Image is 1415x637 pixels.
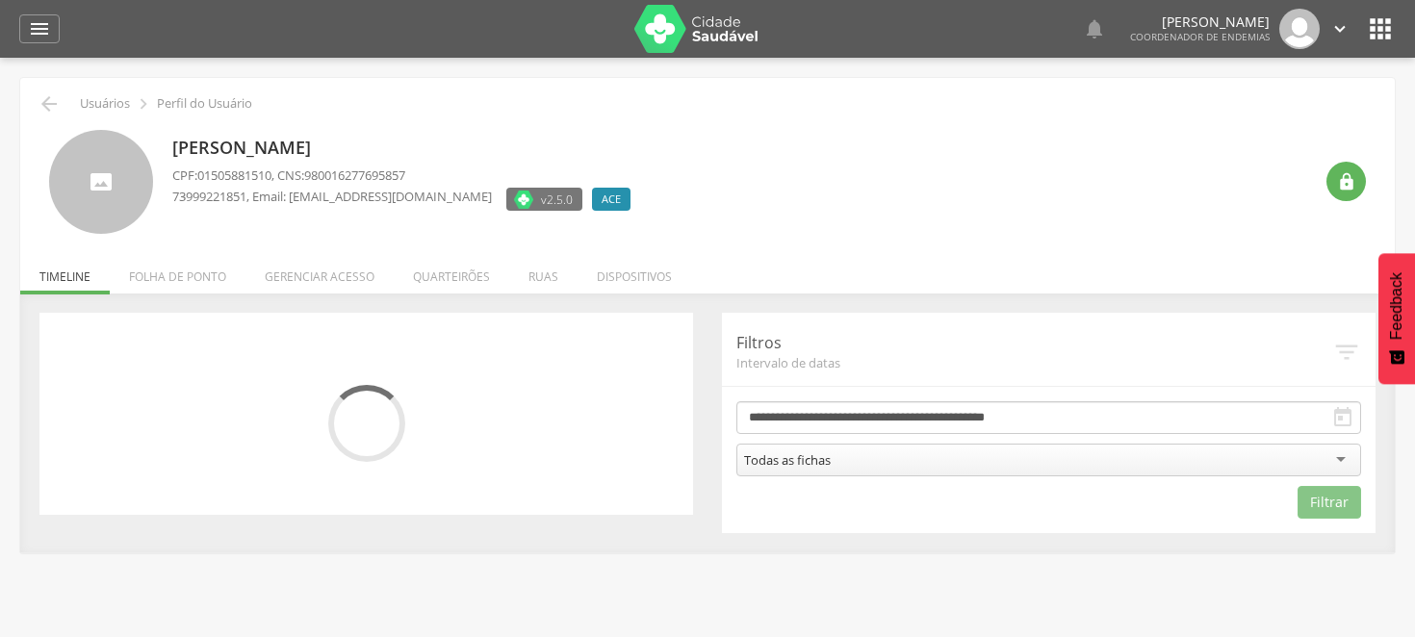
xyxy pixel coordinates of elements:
span: 73999221851 [172,188,246,205]
i: Voltar [38,92,61,115]
a:  [19,14,60,43]
button: Filtrar [1298,486,1361,519]
i:  [28,17,51,40]
span: 980016277695857 [304,166,405,184]
span: Feedback [1388,272,1405,340]
label: Versão do aplicativo [506,188,582,211]
i:  [1329,18,1351,39]
i:  [1331,406,1354,429]
p: [PERSON_NAME] [1130,15,1270,29]
a:  [1083,9,1106,49]
a:  [1329,9,1351,49]
i:  [1365,13,1396,44]
p: , Email: [EMAIL_ADDRESS][DOMAIN_NAME] [172,188,492,206]
span: ACE [602,191,621,207]
p: CPF: , CNS: [172,166,640,185]
li: Quarteirões [394,249,509,294]
div: Todas as fichas [744,451,831,469]
span: v2.5.0 [541,190,573,209]
li: Folha de ponto [110,249,245,294]
p: Perfil do Usuário [157,96,252,112]
p: [PERSON_NAME] [172,136,640,161]
span: Coordenador de Endemias [1130,30,1270,43]
span: 01505881510 [197,166,271,184]
p: Filtros [736,332,1332,354]
i:  [1337,172,1356,191]
button: Feedback - Mostrar pesquisa [1378,253,1415,384]
li: Dispositivos [578,249,691,294]
li: Ruas [509,249,578,294]
i:  [1083,17,1106,40]
div: Resetar senha [1326,162,1366,201]
p: Usuários [80,96,130,112]
i:  [1332,338,1361,367]
li: Gerenciar acesso [245,249,394,294]
span: Intervalo de datas [736,354,1332,371]
i:  [133,93,154,115]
